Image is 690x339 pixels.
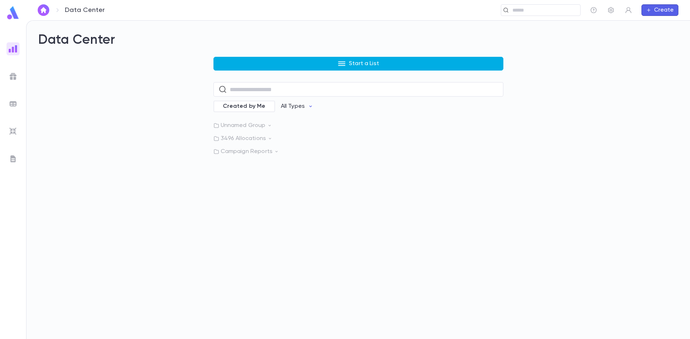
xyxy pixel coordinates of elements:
p: 3496 Allocations [213,135,503,142]
img: batches_grey.339ca447c9d9533ef1741baa751efc33.svg [9,99,17,108]
p: All Types [281,103,305,110]
button: All Types [275,99,319,113]
p: Unnamed Group [213,122,503,129]
button: Start a List [213,57,503,71]
span: Created by Me [219,103,270,110]
p: Data Center [65,6,105,14]
div: Created by Me [213,101,275,112]
img: home_white.a664292cf8c1dea59945f0da9f25487c.svg [39,7,48,13]
h2: Data Center [38,32,678,48]
p: Start a List [349,60,379,67]
img: logo [6,6,20,20]
img: campaigns_grey.99e729a5f7ee94e3726e6486bddda8f1.svg [9,72,17,81]
button: Create [641,4,678,16]
img: imports_grey.530a8a0e642e233f2baf0ef88e8c9fcb.svg [9,127,17,136]
img: reports_gradient.dbe2566a39951672bc459a78b45e2f92.svg [9,45,17,53]
img: letters_grey.7941b92b52307dd3b8a917253454ce1c.svg [9,154,17,163]
p: Campaign Reports [213,148,503,155]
